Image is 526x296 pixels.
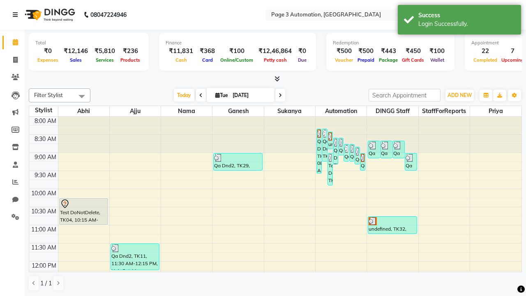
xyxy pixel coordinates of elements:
[316,106,367,116] span: Automation
[33,153,58,162] div: 9:00 AM
[355,57,376,63] span: Prepaid
[58,106,109,116] span: Abhi
[405,153,417,170] div: Qa Dnd2, TK30, 09:00 AM-09:30 AM, Hair cut Below 12 years (Boy)
[40,279,52,288] span: 1 / 1
[218,46,255,56] div: ₹100
[377,57,400,63] span: Package
[30,225,58,234] div: 11:00 AM
[418,20,515,28] div: Login Successfully.
[161,106,212,116] span: Nama
[295,46,309,56] div: ₹0
[118,46,142,56] div: ₹236
[400,46,426,56] div: ₹450
[355,46,377,56] div: ₹500
[230,89,271,102] input: 2025-09-02
[262,57,289,63] span: Petty cash
[90,3,127,26] b: 08047224946
[35,57,60,63] span: Expenses
[499,46,526,56] div: 7
[328,153,332,185] div: Test DoNotDelete, TK33, 09:00 AM-09:55 AM, Special Hair Wash- Men
[218,57,255,63] span: Online/Custom
[471,46,499,56] div: 22
[333,57,355,63] span: Voucher
[200,57,215,63] span: Card
[381,141,392,158] div: Qa Dnd2, TK22, 08:40 AM-09:10 AM, Hair Cut By Expert-Men
[328,132,332,149] div: undefined, TK18, 08:25 AM-08:55 AM, Hair cut Below 12 years (Boy)
[166,39,309,46] div: Finance
[428,57,446,63] span: Wallet
[30,207,58,216] div: 10:30 AM
[393,141,404,158] div: Qa Dnd2, TK23, 08:40 AM-09:10 AM, Hair cut Below 12 years (Boy)
[110,106,161,116] span: Ajju
[333,138,338,164] div: Qa Dnd2, TK28, 08:35 AM-09:20 AM, Hair Cut-Men
[333,46,355,56] div: ₹500
[35,39,142,46] div: Total
[33,135,58,143] div: 8:30 AM
[213,92,230,98] span: Tue
[400,57,426,63] span: Gift Cards
[369,89,441,102] input: Search Appointment
[33,117,58,125] div: 8:00 AM
[368,217,416,234] div: undefined, TK32, 10:45 AM-11:15 AM, Hair Cut-Men
[30,261,58,270] div: 12:00 PM
[94,57,116,63] span: Services
[296,57,309,63] span: Due
[367,106,418,116] span: DINGG Staff
[426,46,448,56] div: ₹100
[35,46,60,56] div: ₹0
[419,106,470,116] span: StaffForReports
[60,46,91,56] div: ₹12,146
[377,46,400,56] div: ₹443
[34,92,63,98] span: Filter Stylist
[445,90,474,101] button: ADD NEW
[471,57,499,63] span: Completed
[344,144,348,161] div: Qa Dnd2, TK25, 08:45 AM-09:15 AM, Hair Cut By Expert-Men
[355,147,360,164] div: Qa Dnd2, TK27, 08:50 AM-09:20 AM, Hair Cut By Expert-Men
[174,89,194,102] span: Today
[322,129,327,161] div: Qa Dnd2, TK24, 08:20 AM-09:15 AM, Special Hair Wash- Men
[368,141,380,158] div: Qa Dnd2, TK21, 08:40 AM-09:10 AM, Hair Cut By Expert-Men
[29,106,58,115] div: Stylist
[91,46,118,56] div: ₹5,810
[111,244,159,270] div: Qa Dnd2, TK11, 11:30 AM-12:15 PM, Hair Cut-Men
[212,106,263,116] span: Ganesh
[470,106,521,116] span: Priya
[214,153,262,170] div: Qa Dnd2, TK29, 09:00 AM-09:30 AM, Hair cut Below 12 years (Boy)
[255,46,295,56] div: ₹12,46,864
[317,129,321,173] div: Qa Dnd2, TK19, 08:20 AM-09:35 AM, Hair Cut By Expert-Men,Hair Cut-Men
[30,189,58,198] div: 10:00 AM
[333,39,448,46] div: Redemption
[166,46,196,56] div: ₹11,831
[30,243,58,252] div: 11:30 AM
[350,144,354,161] div: Qa Dnd2, TK26, 08:45 AM-09:15 AM, Hair Cut By Expert-Men
[264,106,315,116] span: Sukanya
[196,46,218,56] div: ₹368
[33,171,58,180] div: 9:30 AM
[418,11,515,20] div: Success
[360,153,365,170] div: Qa Dnd2, TK31, 09:00 AM-09:30 AM, Hair cut Below 12 years (Boy)
[173,57,189,63] span: Cash
[118,57,142,63] span: Products
[68,57,84,63] span: Sales
[339,138,343,155] div: Qa Dnd2, TK20, 08:35 AM-09:05 AM, Hair cut Below 12 years (Boy)
[499,57,526,63] span: Upcoming
[60,199,108,224] div: Test DoNotDelete, TK04, 10:15 AM-11:00 AM, Hair Cut-Men
[448,92,472,98] span: ADD NEW
[21,3,77,26] img: logo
